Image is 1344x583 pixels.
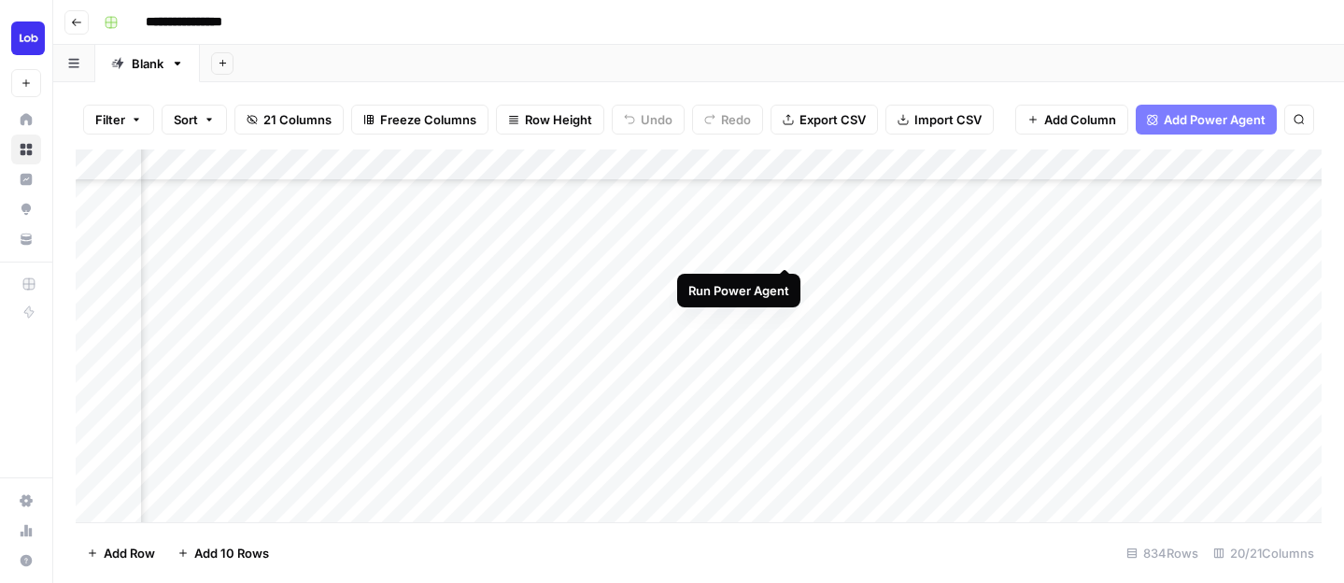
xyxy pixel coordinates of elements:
span: Add Column [1044,110,1116,129]
span: Add Row [104,544,155,562]
button: Import CSV [885,105,994,135]
button: Workspace: Lob [11,15,41,62]
span: Freeze Columns [380,110,476,129]
a: Blank [95,45,200,82]
a: Opportunities [11,194,41,224]
button: Export CSV [771,105,878,135]
button: Add Power Agent [1136,105,1277,135]
button: Add Row [76,538,166,568]
button: Redo [692,105,763,135]
a: Usage [11,516,41,546]
span: Redo [721,110,751,129]
button: Freeze Columns [351,105,488,135]
span: 21 Columns [263,110,332,129]
button: 21 Columns [234,105,344,135]
button: Undo [612,105,685,135]
span: Add 10 Rows [194,544,269,562]
a: Insights [11,164,41,194]
span: Add Power Agent [1164,110,1266,129]
span: Sort [174,110,198,129]
span: Export CSV [799,110,866,129]
span: Filter [95,110,125,129]
button: Filter [83,105,154,135]
button: Row Height [496,105,604,135]
img: Lob Logo [11,21,45,55]
span: Undo [641,110,672,129]
button: Add Column [1015,105,1128,135]
button: Sort [162,105,227,135]
button: Add 10 Rows [166,538,280,568]
span: Import CSV [914,110,982,129]
span: Row Height [525,110,592,129]
div: 20/21 Columns [1206,538,1322,568]
button: Help + Support [11,546,41,576]
a: Home [11,105,41,135]
div: Run Power Agent [688,281,789,300]
a: Settings [11,486,41,516]
div: 834 Rows [1119,538,1206,568]
div: Blank [132,54,163,73]
a: Your Data [11,224,41,254]
a: Browse [11,135,41,164]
